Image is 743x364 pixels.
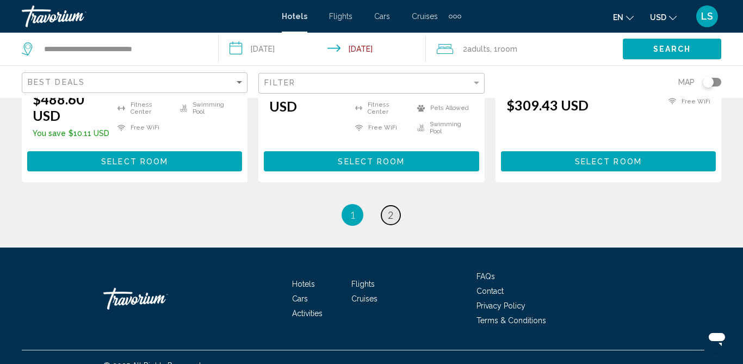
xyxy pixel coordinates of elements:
a: Select Room [264,154,479,166]
a: Terms & Conditions [476,316,546,325]
span: 2 [463,41,490,57]
span: Select Room [575,157,642,166]
button: User Menu [693,5,721,28]
a: Hotels [282,12,307,21]
button: Extra navigation items [449,8,461,25]
li: Swimming Pool [412,121,474,135]
span: Best Deals [28,78,85,87]
a: Flights [351,280,375,288]
li: Pets Allowed [412,101,474,115]
span: Room [498,45,517,53]
span: Map [678,75,695,90]
span: 2 [388,209,393,221]
li: Swimming Pool [175,101,237,115]
a: FAQs [476,272,495,281]
a: Privacy Policy [476,301,525,310]
a: Cruises [412,12,438,21]
button: Filter [258,72,484,95]
span: Adults [467,45,490,53]
iframe: Button to launch messaging window [699,320,734,355]
ins: $309.43 USD [506,97,589,113]
li: Fitness Center [112,101,175,115]
span: Select Room [101,157,168,166]
ins: $488.60 USD [33,91,84,124]
button: Select Room [27,151,242,171]
span: LS [701,11,713,22]
a: Travorium [103,282,212,315]
button: Travelers: 2 adults, 0 children [426,33,623,65]
a: Select Room [27,154,242,166]
a: Cars [374,12,390,21]
button: Check-in date: Sep 12, 2025 Check-out date: Sep 13, 2025 [219,33,426,65]
li: Free WiFi [350,121,412,135]
span: Select Room [338,157,405,166]
a: Select Room [501,154,716,166]
a: Flights [329,12,352,21]
span: 1 [350,209,355,221]
li: Free WiFi [663,97,710,106]
a: Cruises [351,294,377,303]
button: Change language [613,9,634,25]
mat-select: Sort by [28,78,244,88]
span: en [613,13,623,22]
a: Contact [476,287,504,295]
span: You save [33,129,66,138]
a: Hotels [292,280,315,288]
button: Toggle map [695,77,721,87]
button: Select Room [264,151,479,171]
a: Travorium [22,5,271,27]
button: Change currency [650,9,677,25]
li: Free WiFi [112,121,175,135]
a: Activities [292,309,323,318]
span: Filter [264,78,295,87]
p: $10.11 USD [33,129,112,138]
a: Cars [292,294,308,303]
span: USD [650,13,666,22]
li: Fitness Center [350,101,412,115]
button: Search [623,39,721,59]
span: , 1 [490,41,517,57]
span: Search [653,45,691,54]
ul: Pagination [22,204,721,226]
button: Select Room [501,151,716,171]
